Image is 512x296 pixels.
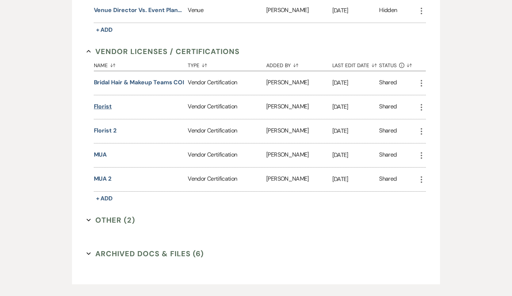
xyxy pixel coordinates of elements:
[188,95,266,119] div: Vendor Certification
[266,71,332,95] div: [PERSON_NAME]
[87,248,204,259] button: Archived Docs & Files (6)
[266,95,332,119] div: [PERSON_NAME]
[332,150,379,160] p: [DATE]
[266,143,332,167] div: [PERSON_NAME]
[96,26,113,34] span: + Add
[379,57,417,71] button: Status
[379,6,397,16] div: Hidden
[188,119,266,143] div: Vendor Certification
[94,193,115,204] button: + Add
[87,46,240,57] button: Vendor Licenses / Certifications
[332,6,379,15] p: [DATE]
[332,174,379,184] p: [DATE]
[96,195,113,202] span: + Add
[94,25,115,35] button: + Add
[188,71,266,95] div: Vendor Certification
[94,150,107,159] button: MUA
[379,174,397,184] div: Shared
[94,102,112,111] button: Florist
[379,102,397,112] div: Shared
[94,126,116,135] button: Florist 2
[266,119,332,143] div: [PERSON_NAME]
[188,143,266,167] div: Vendor Certification
[188,168,266,191] div: Vendor Certification
[332,78,379,88] p: [DATE]
[94,78,184,87] button: Bridal Hair & Makeup Teams COI
[87,215,135,226] button: Other (2)
[379,126,397,136] div: Shared
[332,102,379,112] p: [DATE]
[379,150,397,160] div: Shared
[379,78,397,88] div: Shared
[332,57,379,71] button: Last Edit Date
[379,63,397,68] span: Status
[94,174,112,183] button: MUA 2
[266,57,332,71] button: Added By
[332,126,379,136] p: [DATE]
[94,57,188,71] button: Name
[188,57,266,71] button: Type
[266,168,332,191] div: [PERSON_NAME]
[94,6,185,15] button: Venue Director vs. Event Planner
